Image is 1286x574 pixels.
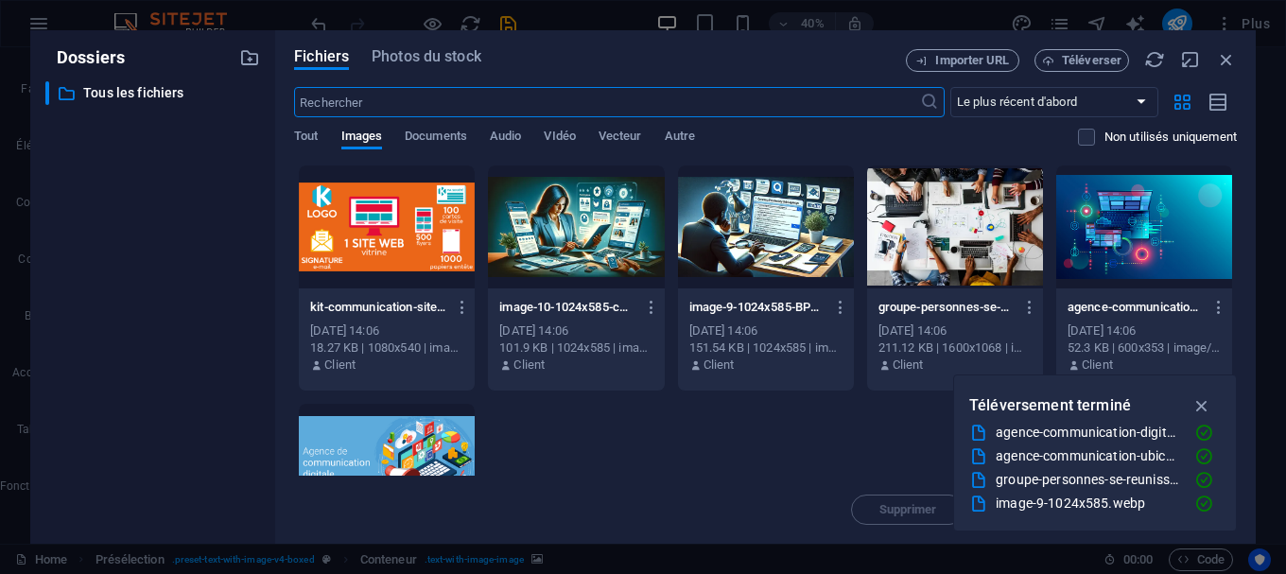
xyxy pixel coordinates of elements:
p: Affiche uniquement les fichiers non utilisés sur ce site web. Les fichiers ajoutés pendant cette ... [1104,129,1237,146]
span: Tout [294,125,318,151]
p: Client [704,357,735,374]
span: Vecteur [599,125,642,151]
i: Actualiser [1144,49,1165,70]
span: Téléverser [1062,55,1121,66]
span: Importer URL [935,55,1009,66]
p: image-9-1024x585-BPn4XIeTB9L9phmJ_IPtOw.webp [689,299,825,316]
div: 52.3 KB | 600x353 | image/jpeg [1068,339,1221,357]
p: agence-communication-ubicom-8Siabr5yfoGo0GO63QfdSA.jpg [1068,299,1204,316]
span: Fichiers [294,45,349,68]
p: image-10-1024x585-cSGgaBt-uc3uu5x_HtkPLA.webp [499,299,635,316]
i: Créer un nouveau dossier [239,47,260,68]
div: agence-communication-digitale-q2yq455rdgen5pbxzppwobdnvgioycgidf6hjutdso.png [996,422,1179,444]
div: [DATE] 14:06 [499,322,652,339]
i: Réduire [1180,49,1201,70]
div: [DATE] 14:06 [310,322,463,339]
button: Importer URL [906,49,1019,72]
div: 101.9 KB | 1024x585 | image/webp [499,339,652,357]
span: Audio [490,125,521,151]
p: groupe-personnes-se-reunissant-dans-salle-brainstorming-scaled-kBVt5m14L62ddphBoKAhIg.webp [878,299,1015,316]
div: 211.12 KB | 1600x1068 | image/webp [878,339,1032,357]
div: image-9-1024x585.webp [996,493,1179,514]
div: ​ [45,81,49,105]
i: Fermer [1216,49,1237,70]
div: 18.27 KB | 1080x540 | image/png [310,339,463,357]
span: Autre [665,125,695,151]
p: Client [1082,357,1113,374]
button: Téléverser [1034,49,1129,72]
p: Dossiers [45,45,125,70]
p: Client [893,357,924,374]
p: Tous les fichiers [83,82,225,104]
div: [DATE] 14:06 [1068,322,1221,339]
span: Images [341,125,383,151]
div: groupe-personnes-se-reunissant-dans-salle-brainstorming-scaled.webp [996,469,1179,491]
span: Documents [405,125,467,151]
p: Client [513,357,545,374]
p: Téléversement terminé [969,393,1131,418]
div: 151.54 KB | 1024x585 | image/webp [689,339,843,357]
span: VIdéo [544,125,575,151]
p: kit-communication-site-web-impression-xdynw-p2wSYXwSpX33SHjw.png [310,299,446,316]
span: Photos du stock [372,45,481,68]
div: [DATE] 14:06 [878,322,1032,339]
div: agence-communication-ubicom.jpg [996,445,1179,467]
div: [DATE] 14:06 [689,322,843,339]
p: Client [324,357,356,374]
input: Rechercher [294,87,919,117]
